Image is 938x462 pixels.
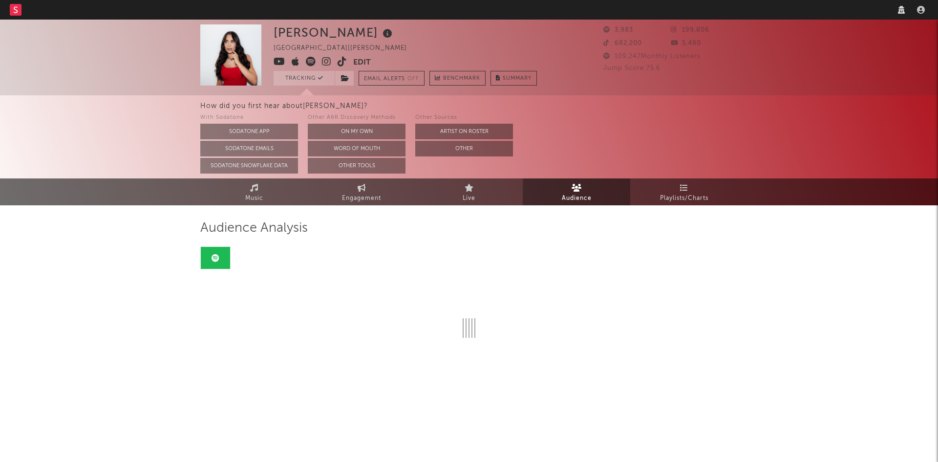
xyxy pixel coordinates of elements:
[200,178,308,205] a: Music
[200,112,298,124] div: With Sodatone
[443,73,480,85] span: Benchmark
[660,193,708,204] span: Playlists/Charts
[200,158,298,174] button: Sodatone Snowflake Data
[308,178,415,205] a: Engagement
[245,193,263,204] span: Music
[308,158,405,174] button: Other Tools
[603,53,701,60] span: 109,247 Monthly Listeners
[274,71,335,86] button: Tracking
[490,71,537,86] button: Summary
[523,178,630,205] a: Audience
[308,112,405,124] div: Other A&R Discovery Methods
[274,24,395,41] div: [PERSON_NAME]
[463,193,475,204] span: Live
[671,40,701,46] span: 5,490
[407,76,419,82] em: Off
[359,71,425,86] button: Email AlertsOff
[200,141,298,156] button: Sodatone Emails
[603,40,642,46] span: 682,200
[603,65,661,71] span: Jump Score: 75.6
[200,124,298,139] button: Sodatone App
[562,193,592,204] span: Audience
[274,43,418,54] div: [GEOGRAPHIC_DATA] | [PERSON_NAME]
[308,124,405,139] button: On My Own
[342,193,381,204] span: Engagement
[671,27,709,33] span: 199,806
[603,27,633,33] span: 3,983
[429,71,486,86] a: Benchmark
[630,178,738,205] a: Playlists/Charts
[353,57,371,69] button: Edit
[415,141,513,156] button: Other
[200,100,938,112] div: How did you first hear about [PERSON_NAME] ?
[415,178,523,205] a: Live
[308,141,405,156] button: Word Of Mouth
[200,222,308,234] span: Audience Analysis
[415,124,513,139] button: Artist on Roster
[503,76,532,81] span: Summary
[415,112,513,124] div: Other Sources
